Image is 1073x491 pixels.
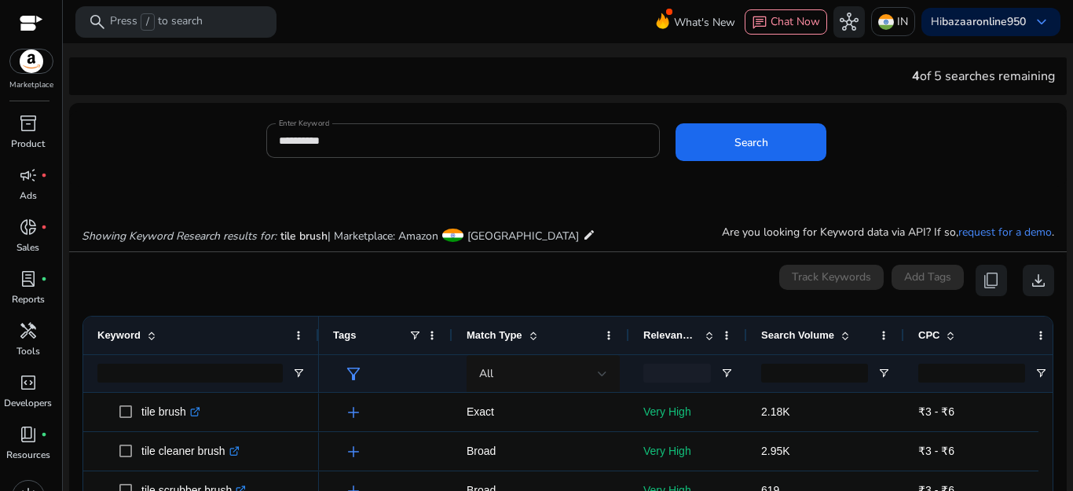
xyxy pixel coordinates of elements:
[333,329,356,341] span: Tags
[344,365,363,383] span: filter_alt
[720,367,733,379] button: Open Filter Menu
[19,166,38,185] span: campaign
[88,13,107,31] span: search
[344,403,363,422] span: add
[761,445,790,457] span: 2.95K
[877,367,890,379] button: Open Filter Menu
[918,405,954,418] span: ₹3 - ₹6
[676,123,826,161] button: Search
[897,8,908,35] p: IN
[41,224,47,230] span: fiber_manual_record
[761,329,834,341] span: Search Volume
[41,431,47,438] span: fiber_manual_record
[942,14,1026,29] b: bazaaronline950
[97,364,283,383] input: Keyword Filter Input
[479,366,493,381] span: All
[918,364,1025,383] input: CPC Filter Input
[141,396,200,428] p: tile brush
[752,15,767,31] span: chat
[1032,13,1051,31] span: keyboard_arrow_down
[761,364,868,383] input: Search Volume Filter Input
[344,442,363,461] span: add
[141,13,155,31] span: /
[11,137,45,151] p: Product
[19,114,38,133] span: inventory_2
[328,229,438,244] span: | Marketplace: Amazon
[6,448,50,462] p: Resources
[110,13,203,31] p: Press to search
[19,321,38,340] span: handyman
[833,6,865,38] button: hub
[878,14,894,30] img: in.svg
[583,225,595,244] mat-icon: edit
[19,218,38,236] span: donut_small
[12,292,45,306] p: Reports
[467,396,615,428] p: Exact
[1029,271,1048,290] span: download
[734,134,768,151] span: Search
[10,49,53,73] img: amazon.svg
[745,9,827,35] button: chatChat Now
[41,172,47,178] span: fiber_manual_record
[141,435,240,467] p: tile cleaner brush
[467,329,522,341] span: Match Type
[958,225,1052,240] a: request for a demo
[722,224,1054,240] p: Are you looking for Keyword data via API? If so, .
[1023,265,1054,296] button: download
[643,396,733,428] p: Very High
[674,9,735,36] span: What's New
[280,229,328,244] span: tile brush
[19,373,38,392] span: code_blocks
[19,425,38,444] span: book_4
[840,13,859,31] span: hub
[467,435,615,467] p: Broad
[82,229,276,244] i: Showing Keyword Research results for:
[1035,367,1047,379] button: Open Filter Menu
[771,14,820,29] span: Chat Now
[918,329,939,341] span: CPC
[467,229,579,244] span: [GEOGRAPHIC_DATA]
[19,269,38,288] span: lab_profile
[912,68,920,85] span: 4
[16,344,40,358] p: Tools
[912,67,1055,86] div: of 5 searches remaining
[643,329,698,341] span: Relevance Score
[20,189,37,203] p: Ads
[292,367,305,379] button: Open Filter Menu
[279,118,329,129] mat-label: Enter Keyword
[4,396,52,410] p: Developers
[931,16,1026,27] p: Hi
[643,435,733,467] p: Very High
[761,405,790,418] span: 2.18K
[97,329,141,341] span: Keyword
[41,276,47,282] span: fiber_manual_record
[9,79,53,91] p: Marketplace
[16,240,39,255] p: Sales
[918,445,954,457] span: ₹3 - ₹6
